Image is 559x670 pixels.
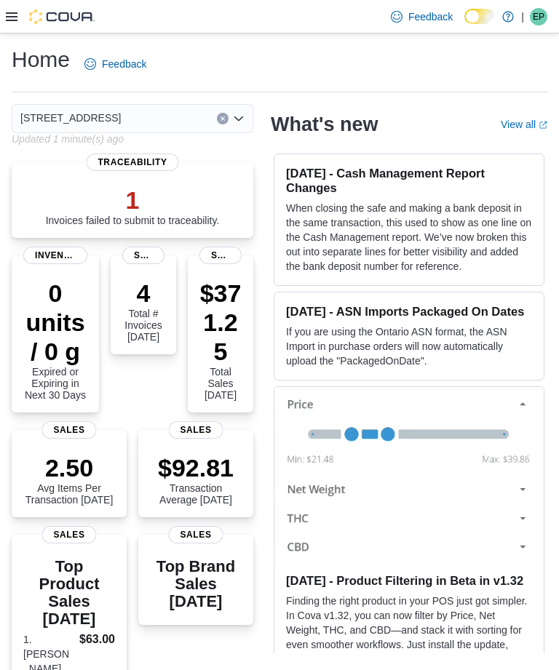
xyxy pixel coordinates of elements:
[102,57,146,71] span: Feedback
[46,186,220,215] p: 1
[464,9,495,24] input: Dark Mode
[42,526,97,543] span: Sales
[23,247,87,264] span: Inventory
[464,24,465,25] span: Dark Mode
[286,304,532,319] h3: [DATE] - ASN Imports Packaged On Dates
[169,421,223,439] span: Sales
[23,279,87,366] p: 0 units / 0 g
[385,2,459,31] a: Feedback
[23,453,115,506] div: Avg Items Per Transaction [DATE]
[150,453,242,482] p: $92.81
[169,526,223,543] span: Sales
[23,558,115,628] h3: Top Product Sales [DATE]
[20,109,121,127] span: [STREET_ADDRESS]
[530,8,547,25] div: Enid Poole
[122,247,164,264] span: Sales
[533,8,544,25] span: EP
[286,166,532,195] h3: [DATE] - Cash Management Report Changes
[217,113,229,124] button: Clear input
[86,153,178,171] span: Traceability
[539,121,547,129] svg: External link
[46,186,220,226] div: Invoices failed to submit to traceability.
[23,453,115,482] p: 2.50
[271,113,378,136] h2: What's new
[12,133,124,145] p: Updated 1 minute(s) ago
[501,119,547,130] a: View allExternal link
[23,279,87,401] div: Expired or Expiring in Next 30 Days
[199,247,242,264] span: Sales
[79,49,152,79] a: Feedback
[42,421,97,439] span: Sales
[150,453,242,506] div: Transaction Average [DATE]
[286,324,532,368] p: If you are using the Ontario ASN format, the ASN Import in purchase orders will now automatically...
[521,8,524,25] p: |
[199,279,242,366] p: $371.25
[12,45,70,74] h1: Home
[29,9,95,24] img: Cova
[233,113,245,124] button: Open list of options
[150,558,242,610] h3: Top Brand Sales [DATE]
[122,279,164,308] p: 4
[199,279,242,401] div: Total Sales [DATE]
[286,573,532,588] h3: [DATE] - Product Filtering in Beta in v1.32
[122,279,164,343] div: Total # Invoices [DATE]
[408,9,453,24] span: Feedback
[79,631,115,648] dd: $63.00
[286,201,532,274] p: When closing the safe and making a bank deposit in the same transaction, this used to show as one...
